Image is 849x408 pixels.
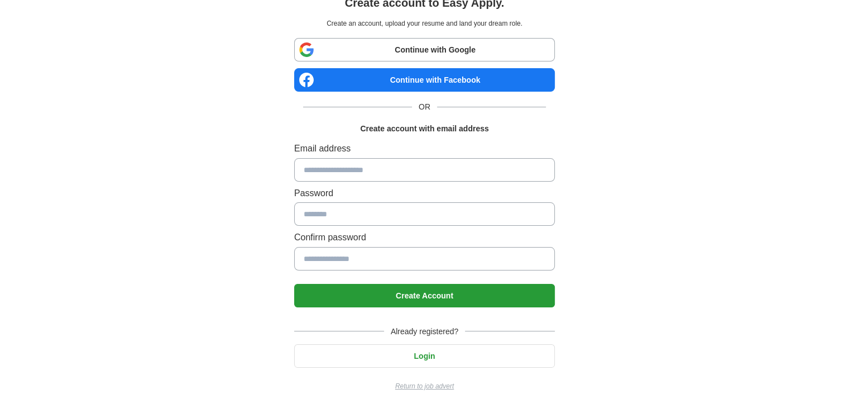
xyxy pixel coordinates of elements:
label: Confirm password [294,230,555,245]
p: Create an account, upload your resume and land your dream role. [296,18,553,29]
a: Login [294,352,555,360]
a: Return to job advert [294,381,555,392]
h1: Create account with email address [360,122,488,135]
a: Continue with Google [294,38,555,61]
button: Create Account [294,284,555,307]
label: Password [294,186,555,201]
a: Continue with Facebook [294,68,555,92]
label: Email address [294,141,555,156]
span: OR [412,101,437,113]
button: Login [294,344,555,368]
span: Already registered? [384,325,465,338]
